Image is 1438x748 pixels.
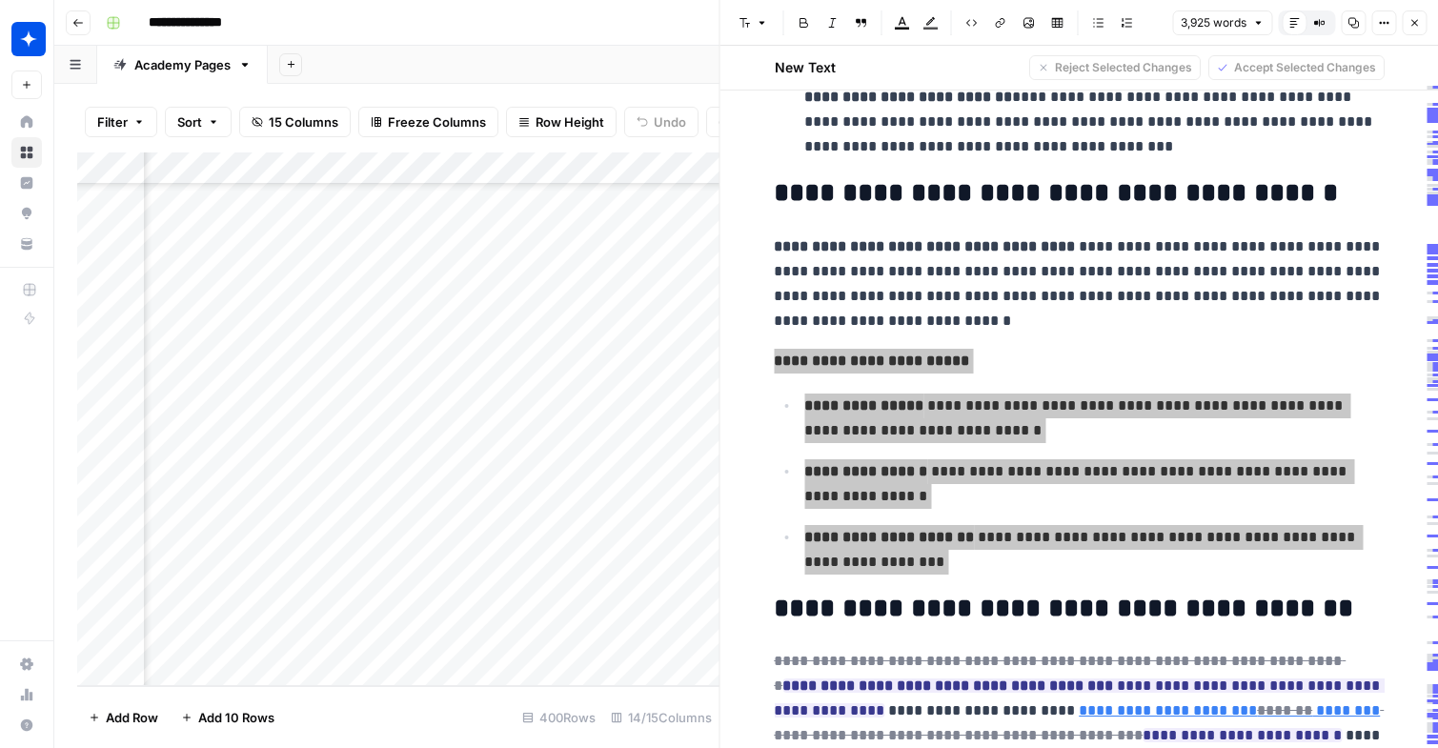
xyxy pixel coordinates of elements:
[11,679,42,710] a: Usage
[97,112,128,131] span: Filter
[1028,55,1200,80] button: Reject Selected Changes
[11,168,42,198] a: Insights
[11,15,42,63] button: Workspace: Wiz
[388,112,486,131] span: Freeze Columns
[1054,59,1191,76] span: Reject Selected Changes
[11,649,42,679] a: Settings
[515,702,603,733] div: 400 Rows
[11,107,42,137] a: Home
[198,708,274,727] span: Add 10 Rows
[170,702,286,733] button: Add 10 Rows
[624,107,699,137] button: Undo
[134,55,231,74] div: Academy Pages
[774,58,835,77] h2: New Text
[165,107,232,137] button: Sort
[654,112,686,131] span: Undo
[85,107,157,137] button: Filter
[11,710,42,740] button: Help + Support
[506,107,617,137] button: Row Height
[1233,59,1375,76] span: Accept Selected Changes
[11,229,42,259] a: Your Data
[269,112,338,131] span: 15 Columns
[536,112,604,131] span: Row Height
[11,137,42,168] a: Browse
[603,702,719,733] div: 14/15 Columns
[239,107,351,137] button: 15 Columns
[177,112,202,131] span: Sort
[1172,10,1272,35] button: 3,925 words
[358,107,498,137] button: Freeze Columns
[77,702,170,733] button: Add Row
[97,46,268,84] a: Academy Pages
[1181,14,1246,31] span: 3,925 words
[11,198,42,229] a: Opportunities
[106,708,158,727] span: Add Row
[1207,55,1384,80] button: Accept Selected Changes
[11,22,46,56] img: Wiz Logo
